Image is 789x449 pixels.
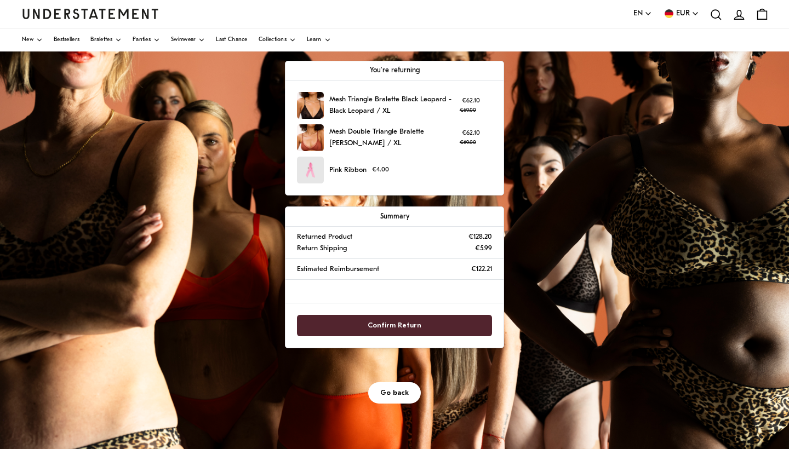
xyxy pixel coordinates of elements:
p: You're returning [297,65,492,76]
button: EUR [663,8,699,20]
p: €62.10 [460,128,482,147]
button: Go back [368,382,421,404]
a: Last Chance [216,28,247,51]
span: Bestsellers [54,37,79,43]
p: €128.20 [468,231,492,243]
p: €122.21 [471,263,492,275]
button: Confirm Return [297,315,492,336]
a: Bestsellers [54,28,79,51]
img: PinkRibbon.jpg [297,157,324,183]
a: Panties [133,28,160,51]
a: Learn [307,28,331,51]
a: Collections [259,28,296,51]
img: 280_d5e2162b-626b-4b6a-89d0-02801de8c078.jpg [297,124,324,151]
p: Summary [297,211,492,222]
img: 26_1831323b-ec2f-4013-bad1-f6f057405f1f.jpg [297,92,324,119]
a: Bralettes [90,28,122,51]
span: EN [633,8,643,20]
span: Last Chance [216,37,247,43]
a: New [22,28,43,51]
p: Pink Ribbon [329,164,367,176]
span: Learn [307,37,322,43]
strike: €69.00 [460,140,476,145]
span: Collections [259,37,287,43]
button: EN [633,8,652,20]
p: €62.10 [460,96,482,115]
span: Confirm Return [368,315,421,336]
span: Panties [133,37,151,43]
span: Swimwear [171,37,196,43]
p: Estimated Reimbursement [297,263,379,275]
strike: €69.00 [460,108,476,113]
p: Return Shipping [297,243,347,254]
span: Bralettes [90,37,112,43]
span: EUR [676,8,690,20]
p: Mesh Double Triangle Bralette [PERSON_NAME] / XL [329,126,454,149]
a: Understatement Homepage [22,9,159,19]
p: Returned Product [297,231,352,243]
a: Swimwear [171,28,205,51]
p: Mesh Triangle Bralette Black Leopard - Black Leopard / XL [329,94,454,117]
span: New [22,37,33,43]
span: Go back [380,383,409,403]
p: €4.00 [372,165,389,175]
p: €5.99 [475,243,492,254]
